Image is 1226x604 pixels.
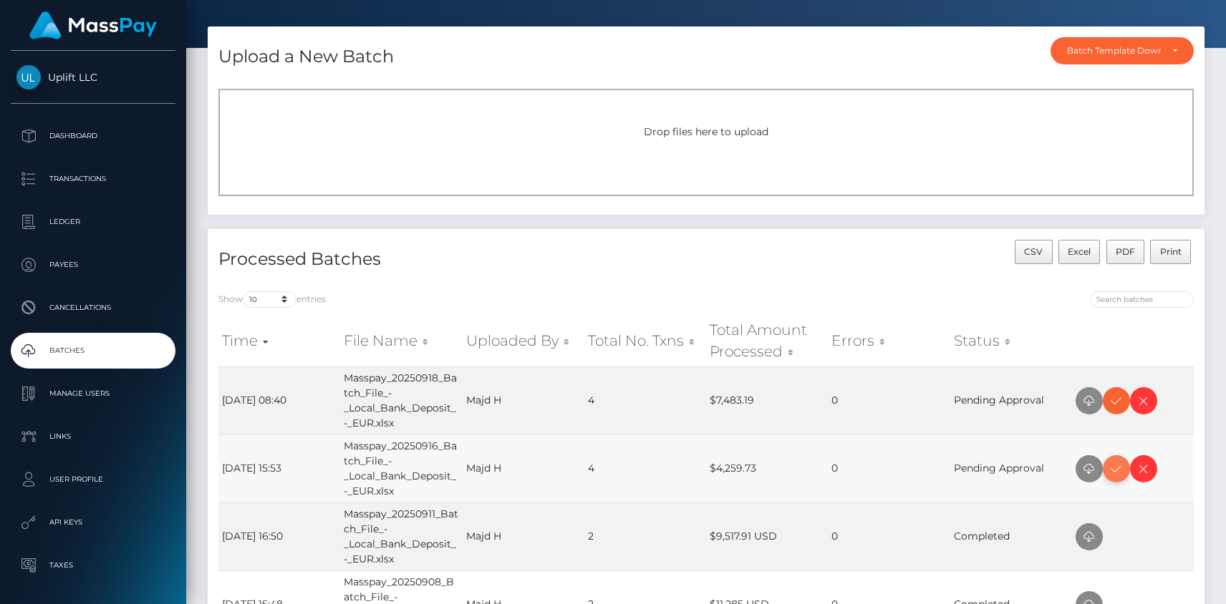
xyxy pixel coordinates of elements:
[1090,291,1194,308] input: Search batches
[218,44,394,69] h4: Upload a New Batch
[706,366,828,434] td: $7,483.19
[1058,240,1101,264] button: Excel
[11,419,175,454] a: Links
[11,462,175,497] a: User Profile
[11,118,175,154] a: Dashboard
[1106,240,1145,264] button: PDF
[950,366,1072,434] td: Pending Approval
[11,247,175,283] a: Payees
[16,426,170,447] p: Links
[243,291,296,308] select: Showentries
[218,366,340,434] td: [DATE] 08:40
[828,366,950,434] td: 0
[218,316,340,366] th: Time: activate to sort column ascending
[16,125,170,147] p: Dashboard
[16,555,170,576] p: Taxes
[11,376,175,411] a: Manage Users
[828,316,950,366] th: Errors: activate to sort column ascending
[706,502,828,570] td: $9,517.91 USD
[340,502,462,570] td: Masspay_20250911_Batch_File_-_Local_Bank_Deposit_-_EUR.xlsx
[340,316,462,366] th: File Name: activate to sort column ascending
[218,291,326,308] label: Show entries
[463,316,584,366] th: Uploaded By: activate to sort column ascending
[1015,240,1053,264] button: CSV
[29,11,157,39] img: MassPay Logo
[11,290,175,326] a: Cancellations
[218,434,340,502] td: [DATE] 15:53
[11,547,175,583] a: Taxes
[16,168,170,190] p: Transactions
[1051,37,1194,64] button: Batch Template Download
[463,502,584,570] td: Majd H
[584,316,706,366] th: Total No. Txns: activate to sort column ascending
[340,434,462,502] td: Masspay_20250916_Batch_File_-_Local_Bank_Deposit_-_EUR.xlsx
[11,333,175,369] a: Batches
[584,502,706,570] td: 2
[1024,246,1043,257] span: CSV
[16,65,41,89] img: Uplift LLC
[16,512,170,533] p: API Keys
[11,505,175,540] a: API Keys
[16,383,170,404] p: Manage Users
[340,366,462,434] td: Masspay_20250918_Batch_File_-_Local_Bank_Deposit_-_EUR.xlsx
[706,434,828,502] td: $4,259.73
[463,366,584,434] td: Majd H
[16,469,170,490] p: User Profile
[463,434,584,502] td: Majd H
[644,125,768,138] span: Drop files here to upload
[706,316,828,366] th: Total Amount Processed: activate to sort column ascending
[11,204,175,240] a: Ledger
[950,434,1072,502] td: Pending Approval
[218,502,340,570] td: [DATE] 16:50
[11,71,175,84] span: Uplift LLC
[828,434,950,502] td: 0
[950,316,1072,366] th: Status: activate to sort column ascending
[16,211,170,233] p: Ledger
[16,254,170,276] p: Payees
[1067,45,1161,57] div: Batch Template Download
[11,161,175,197] a: Transactions
[1068,246,1091,257] span: Excel
[16,340,170,361] p: Batches
[828,502,950,570] td: 0
[584,366,706,434] td: 4
[1150,240,1191,264] button: Print
[584,434,706,502] td: 4
[218,247,695,272] h4: Processed Batches
[1160,246,1182,257] span: Print
[16,297,170,318] p: Cancellations
[950,502,1072,570] td: Completed
[1116,246,1135,257] span: PDF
